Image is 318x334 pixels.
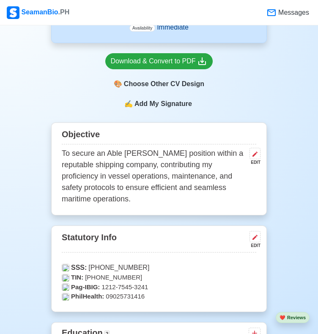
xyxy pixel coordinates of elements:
p: [PHONE_NUMBER] [62,273,256,282]
div: EDIT [246,159,260,166]
p: To secure an Able [PERSON_NAME] position within a reputable shipping company, contributing my pro... [62,148,246,205]
span: paint [114,79,122,89]
p: Immediate [129,22,189,33]
span: TIN: [71,273,83,282]
div: EDIT [246,242,260,249]
button: heartReviews [276,312,310,323]
div: Objective [62,126,256,144]
span: Add My Signature [133,99,194,109]
p: 09025731416 [62,292,256,301]
div: Statutory Info [62,229,256,253]
span: heart [280,315,285,320]
div: Download & Convert to PDF [111,56,208,67]
img: Logo [7,6,19,19]
div: SeamanBio [7,6,69,19]
p: 1212-7545-3241 [62,282,256,292]
div: Choose Other CV Design [105,76,213,92]
span: Availability [129,24,155,32]
span: .PH [58,8,70,16]
p: [PHONE_NUMBER] [62,263,256,273]
span: sign [124,99,133,109]
a: Download & Convert to PDF [105,53,213,70]
span: Pag-IBIG: [71,282,100,292]
span: SSS: [71,263,87,273]
span: Messages [277,8,309,18]
span: PhilHealth: [71,292,104,301]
